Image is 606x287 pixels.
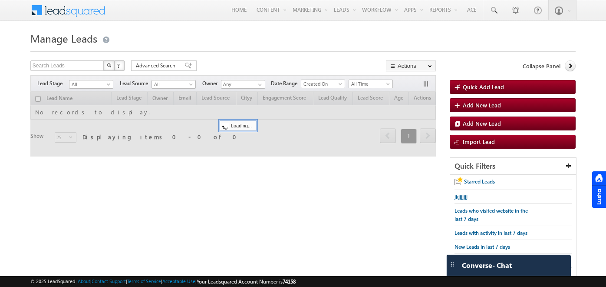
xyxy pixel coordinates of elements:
span: Leads who visited website in the last 7 days [454,207,528,222]
a: Acceptable Use [162,278,195,284]
a: Contact Support [92,278,126,284]
span: Add New Lead [463,120,501,127]
button: Actions [386,60,436,71]
span: 74158 [283,278,296,285]
span: © 2025 LeadSquared | | | | | [30,277,296,286]
span: Quick Add Lead [463,83,504,90]
span: Lead Stage [37,80,69,87]
img: carter-drag [449,261,456,268]
a: About [78,278,90,284]
div: Loading... [220,120,257,131]
span: All Time [349,80,390,88]
span: Lead Source [120,80,151,87]
div: Quick Filters [450,158,576,175]
a: Show All Items [254,80,264,89]
a: All [151,80,196,89]
span: Owner [202,80,221,87]
a: Created On [301,80,345,88]
a: All [69,80,113,89]
span: Your Leadsquared Account Number is [197,278,296,285]
input: Type to Search [221,80,265,89]
span: Starred Leads [464,178,495,185]
span: Created On [301,80,343,88]
span: Import Lead [463,138,495,145]
span: ? [117,62,121,69]
a: All Time [349,80,393,88]
span: All [152,80,193,88]
span: Collapse Panel [523,62,560,70]
span: Manage Leads [30,31,97,45]
a: Terms of Service [127,278,161,284]
span: New Leads in last 7 days [454,244,510,250]
button: ? [114,60,125,71]
span: jkjjjjjjj [454,194,468,200]
span: Converse - Chat [462,261,512,269]
span: Date Range [271,80,301,87]
img: Search [107,63,111,67]
span: Leads with activity in last 7 days [454,230,527,236]
span: Add New Lead [463,101,501,109]
span: All [69,80,111,88]
span: Advanced Search [136,62,178,70]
